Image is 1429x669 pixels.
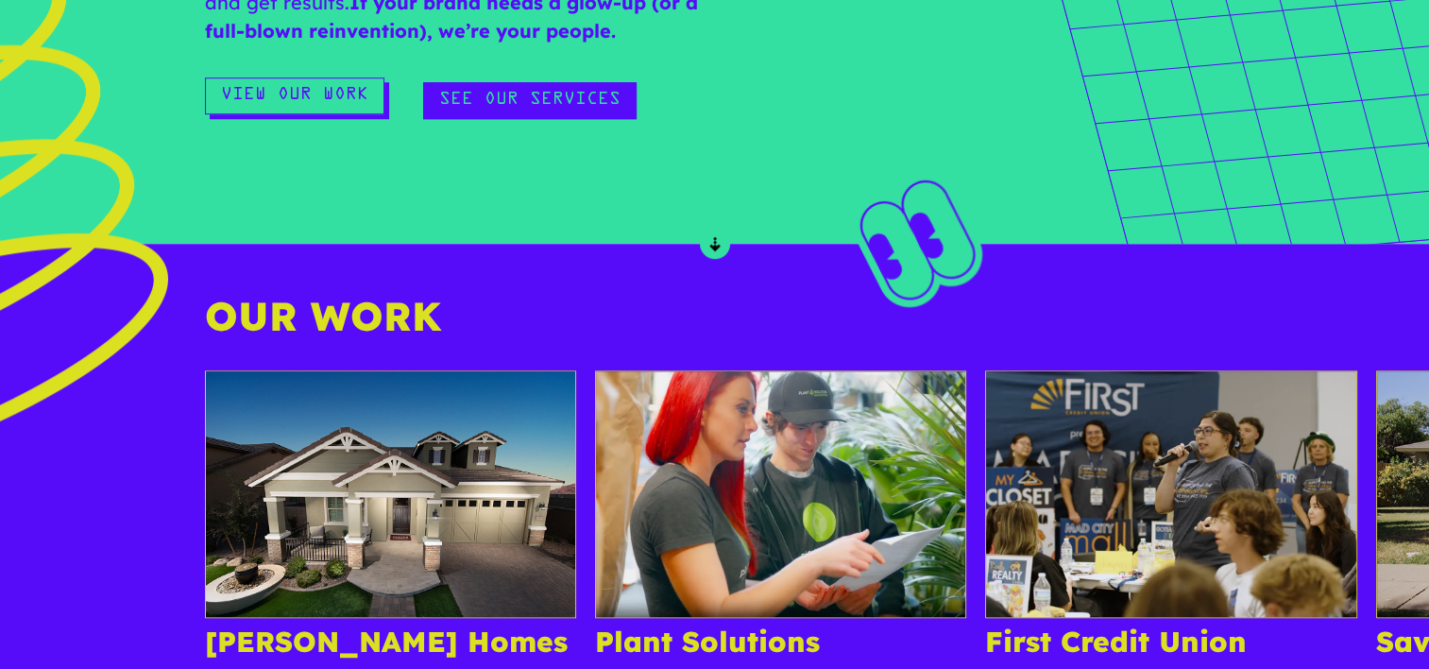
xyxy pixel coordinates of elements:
[32,113,79,124] img: logo_Zg8I0qSkbAqR2WFHt3p6CTuqpyXMFPubPcD2OT02zFN43Cy9FUNNG3NEPhM_Q1qe_.png
[700,229,730,259] img: px-down-arrow
[423,82,637,119] a: See Our Services
[205,77,384,114] a: View Our Work
[277,524,343,550] em: Submit
[9,458,360,524] textarea: Type your message and click 'Submit'
[310,9,355,55] div: Minimize live chat window
[205,624,568,660] a: [PERSON_NAME] Homes
[40,209,330,400] span: We are offline. Please leave us a message.
[985,624,1247,660] a: First Credit Union
[130,438,144,450] img: salesiqlogo_leal7QplfZFryJ6FIlVepeu7OftD7mt8q6exU6-34PB8prfIgodN67KcxXM9Y7JQ_.png
[205,293,1225,355] h2: Our Work
[98,106,317,130] div: Leave a message
[148,437,240,451] em: Driven by SalesIQ
[834,155,1001,325] img: eyes-vector
[595,624,820,660] a: Plant Solutions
